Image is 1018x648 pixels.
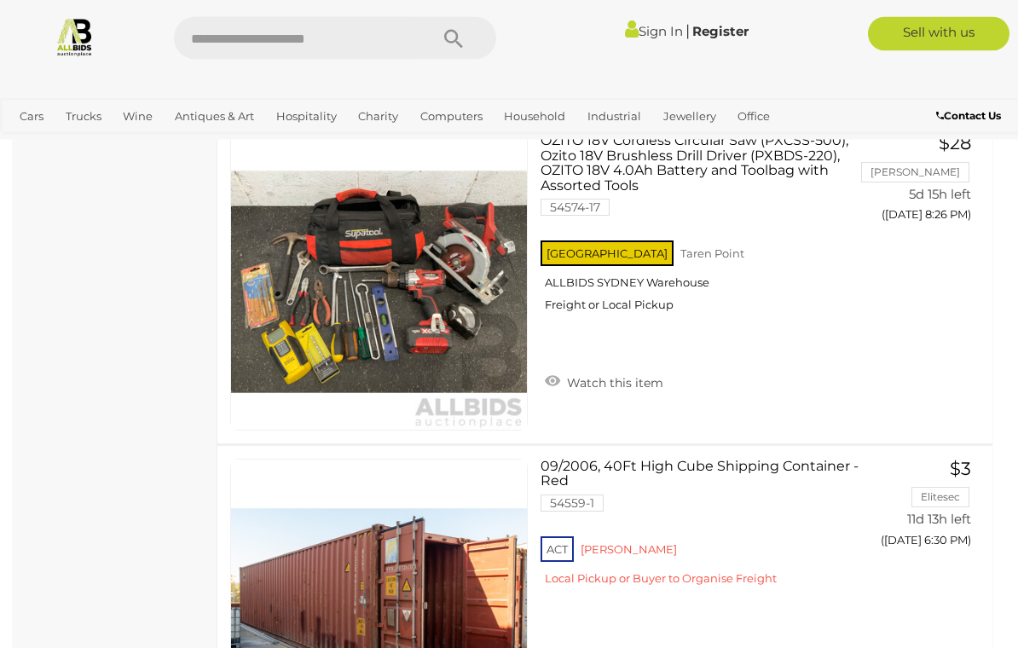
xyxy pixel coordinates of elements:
a: Contact Us [936,107,1005,125]
button: Search [411,17,496,60]
a: Jewellery [656,102,723,130]
a: Watch this item [541,369,668,395]
a: [GEOGRAPHIC_DATA] [70,130,205,159]
img: 54574-17a.jpeg [231,135,527,431]
a: Household [497,102,572,130]
a: Sign In [625,23,683,39]
a: Hospitality [269,102,344,130]
a: Trucks [59,102,108,130]
a: Sell with us [868,17,1009,51]
a: Cars [13,102,50,130]
a: $3 Elitesec 11d 13h left ([DATE] 6:30 PM) [876,460,975,558]
a: Antiques & Art [168,102,261,130]
b: Contact Us [936,109,1001,122]
a: $28 [PERSON_NAME] 5d 15h left ([DATE] 8:26 PM) [876,134,975,232]
a: Office [731,102,777,130]
a: Wine [116,102,159,130]
li: [PERSON_NAME] [861,163,969,183]
a: Industrial [581,102,648,130]
span: $3 [950,459,971,480]
a: 09/2006, 40Ft High Cube Shipping Container - Red 54559-1 ACT [PERSON_NAME] Local Pickup or Buyer ... [553,460,851,599]
span: | [685,21,690,40]
img: Allbids.com.au [55,17,95,57]
a: Register [692,23,749,39]
a: Charity [351,102,405,130]
span: Watch this item [563,376,663,391]
a: OZITO 18V Cordless Circular Saw (PXCSS-500), Ozito 18V Brushless Drill Driver (PXBDS-220), OZITO ... [553,134,851,327]
a: Computers [414,102,489,130]
a: Sports [13,130,61,159]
